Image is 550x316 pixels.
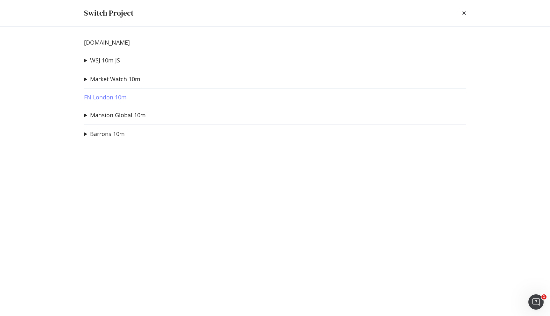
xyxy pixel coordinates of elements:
[90,131,125,137] a: Barrons 10m
[84,111,146,119] summary: Mansion Global 10m
[528,294,544,310] iframe: Intercom live chat
[90,57,120,64] a: WSJ 10m JS
[84,56,120,65] summary: WSJ 10m JS
[84,94,127,101] a: FN London 10m
[90,76,140,83] a: Market Watch 10m
[541,294,546,299] span: 1
[462,8,466,18] div: times
[84,75,140,83] summary: Market Watch 10m
[90,112,146,118] a: Mansion Global 10m
[84,130,125,138] summary: Barrons 10m
[84,39,130,46] a: [DOMAIN_NAME]
[84,8,134,18] div: Switch Project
